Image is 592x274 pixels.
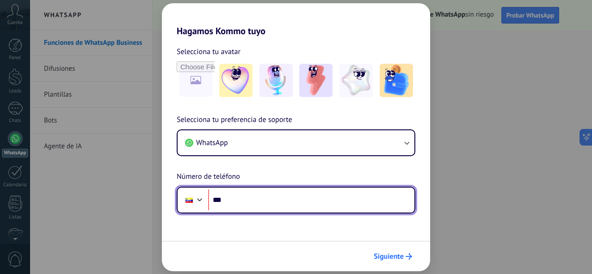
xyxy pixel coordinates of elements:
[380,64,413,97] img: -5.jpeg
[177,171,240,183] span: Número de teléfono
[196,138,228,147] span: WhatsApp
[219,64,253,97] img: -1.jpeg
[374,253,404,260] span: Siguiente
[178,130,414,155] button: WhatsApp
[177,46,240,58] span: Selecciona tu avatar
[299,64,333,97] img: -3.jpeg
[162,3,430,37] h2: Hagamos Kommo tuyo
[177,114,292,126] span: Selecciona tu preferencia de soporte
[370,249,416,264] button: Siguiente
[339,64,373,97] img: -4.jpeg
[180,190,198,210] div: Venezuela: + 58
[259,64,293,97] img: -2.jpeg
